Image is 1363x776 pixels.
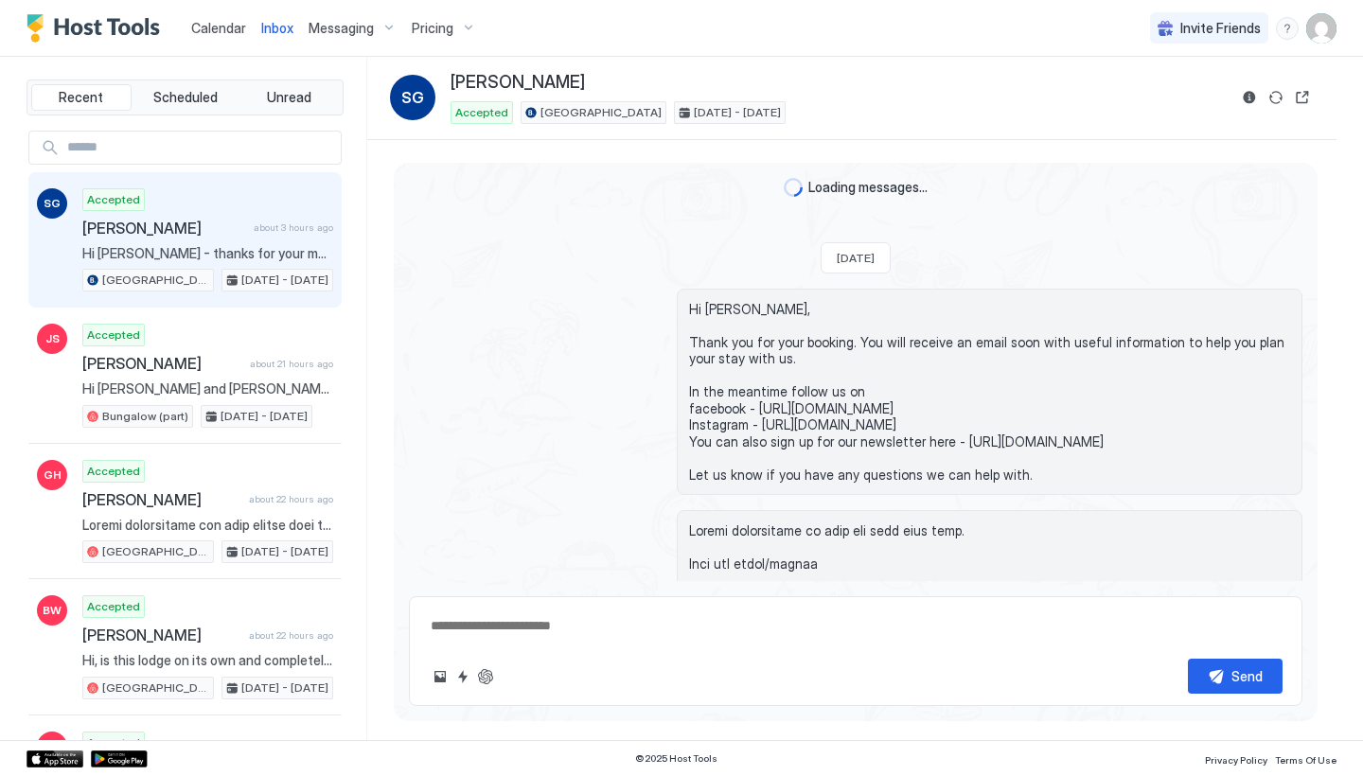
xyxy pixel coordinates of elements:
[82,354,242,373] span: [PERSON_NAME]
[1205,749,1267,768] a: Privacy Policy
[59,89,103,106] span: Recent
[1291,86,1314,109] button: Open reservation
[261,20,293,36] span: Inbox
[540,104,662,121] span: [GEOGRAPHIC_DATA]
[44,195,61,212] span: SG
[102,679,209,697] span: [GEOGRAPHIC_DATA]
[82,626,241,644] span: [PERSON_NAME]
[87,191,140,208] span: Accepted
[45,330,60,347] span: JS
[60,132,341,164] input: Input Field
[837,251,875,265] span: [DATE]
[82,219,246,238] span: [PERSON_NAME]
[82,517,333,534] span: Loremi dolorsitame con adip elitse doei te Incidid Utlabore. Etdoloremagn Aliq - Enimadm 18 venia...
[31,84,132,111] button: Recent
[44,467,62,484] span: GH
[474,665,497,688] button: ChatGPT Auto Reply
[694,104,781,121] span: [DATE] - [DATE]
[1276,17,1299,40] div: menu
[401,86,424,109] span: SG
[43,602,62,619] span: BW
[82,245,333,262] span: Hi [PERSON_NAME] - thanks for your message. This is no problem. The lodge is usually ready before...
[261,18,293,38] a: Inbox
[1180,20,1261,37] span: Invite Friends
[44,738,60,755] span: LC
[82,380,333,397] span: Hi [PERSON_NAME] and [PERSON_NAME] both deliver to the farm - no problems with access. We do prov...
[102,543,209,560] span: [GEOGRAPHIC_DATA]
[451,72,585,94] span: [PERSON_NAME]
[239,84,339,111] button: Unread
[87,463,140,480] span: Accepted
[249,629,333,642] span: about 22 hours ago
[1231,666,1263,686] div: Send
[91,750,148,767] a: Google Play Store
[249,493,333,505] span: about 22 hours ago
[153,89,218,106] span: Scheduled
[635,752,717,765] span: © 2025 Host Tools
[250,358,333,370] span: about 21 hours ago
[1306,13,1336,44] div: User profile
[87,598,140,615] span: Accepted
[87,326,140,344] span: Accepted
[191,20,246,36] span: Calendar
[1275,754,1336,766] span: Terms Of Use
[82,490,241,509] span: [PERSON_NAME]
[1275,749,1336,768] a: Terms Of Use
[87,734,140,751] span: Accepted
[82,652,333,669] span: Hi, is this lodge on its own and completely private?
[1238,86,1261,109] button: Reservation information
[309,20,374,37] span: Messaging
[429,665,451,688] button: Upload image
[1188,659,1283,694] button: Send
[689,301,1290,484] span: Hi [PERSON_NAME], Thank you for your booking. You will receive an email soon with useful informat...
[455,104,508,121] span: Accepted
[135,84,236,111] button: Scheduled
[191,18,246,38] a: Calendar
[784,178,803,197] div: loading
[241,679,328,697] span: [DATE] - [DATE]
[27,79,344,115] div: tab-group
[254,221,333,234] span: about 3 hours ago
[451,665,474,688] button: Quick reply
[241,272,328,289] span: [DATE] - [DATE]
[1265,86,1287,109] button: Sync reservation
[241,543,328,560] span: [DATE] - [DATE]
[102,272,209,289] span: [GEOGRAPHIC_DATA]
[27,750,83,767] a: App Store
[221,408,308,425] span: [DATE] - [DATE]
[808,179,928,196] span: Loading messages...
[412,20,453,37] span: Pricing
[267,89,311,106] span: Unread
[102,408,188,425] span: Bungalow (part)
[27,14,168,43] a: Host Tools Logo
[1205,754,1267,766] span: Privacy Policy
